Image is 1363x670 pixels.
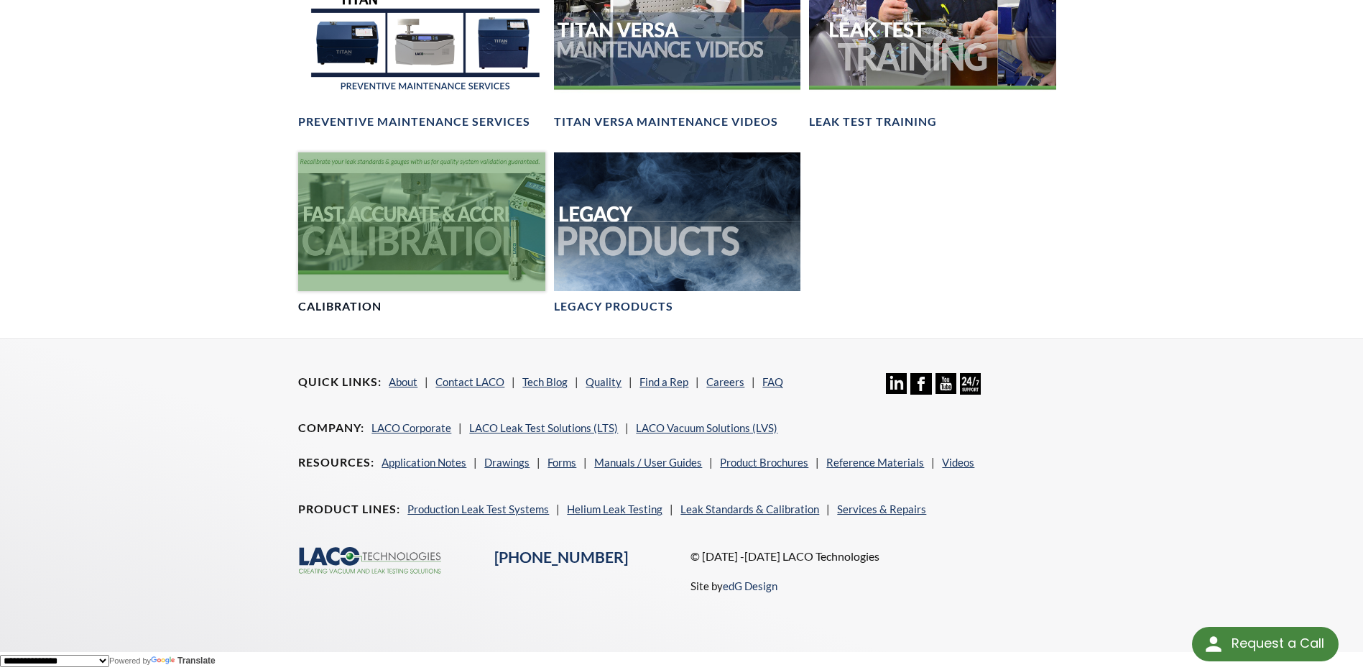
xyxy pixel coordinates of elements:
[554,152,800,314] a: Legacy Products headerLegacy Products
[706,375,744,388] a: Careers
[494,548,628,566] a: [PHONE_NUMBER]
[636,421,777,434] a: LACO Vacuum Solutions (LVS)
[826,456,924,469] a: Reference Materials
[680,502,819,515] a: Leak Standards & Calibration
[1232,627,1324,660] div: Request a Call
[942,456,974,469] a: Videos
[567,502,662,515] a: Helium Leak Testing
[547,456,576,469] a: Forms
[407,502,549,515] a: Production Leak Test Systems
[298,152,545,314] a: Fast, Accurate & Accredited Calibration headerCalibration
[151,656,177,666] img: Google Translate
[720,456,808,469] a: Product Brochures
[522,375,568,388] a: Tech Blog
[371,421,451,434] a: LACO Corporate
[298,375,382,390] h4: Quick Links
[690,547,1065,566] p: © [DATE] -[DATE] LACO Technologies
[298,114,530,129] h4: Preventive Maintenance Services
[809,114,937,129] h4: Leak Test Training
[298,502,400,517] h4: Product Lines
[639,375,688,388] a: Find a Rep
[151,656,216,666] a: Translate
[723,579,777,592] a: edG Design
[435,375,504,388] a: Contact LACO
[298,421,364,436] h4: Company
[554,299,673,314] h4: Legacy Products
[484,456,530,469] a: Drawings
[837,502,926,515] a: Services & Repairs
[1202,633,1225,656] img: round button
[960,384,981,397] a: 24/7 Support
[554,114,778,129] h4: TITAN VERSA Maintenance Videos
[586,375,622,388] a: Quality
[762,375,783,388] a: FAQ
[298,455,374,470] h4: Resources
[1192,627,1339,661] div: Request a Call
[389,375,417,388] a: About
[298,299,382,314] h4: Calibration
[382,456,466,469] a: Application Notes
[690,577,777,595] p: Site by
[469,421,618,434] a: LACO Leak Test Solutions (LTS)
[960,373,981,394] img: 24/7 Support Icon
[594,456,702,469] a: Manuals / User Guides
